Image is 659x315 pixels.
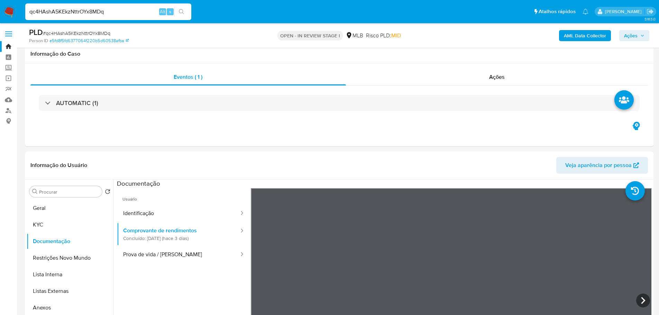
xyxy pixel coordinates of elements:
[27,200,113,216] button: Geral
[647,8,654,15] a: Sair
[27,250,113,266] button: Restrições Novo Mundo
[29,38,48,44] b: Person ID
[489,73,505,81] span: Ações
[32,189,38,194] button: Procurar
[39,95,640,111] div: AUTOMATIC (1)
[583,9,588,15] a: Notificações
[39,189,99,195] input: Procurar
[30,162,87,169] h1: Informação do Usuário
[565,157,632,174] span: Veja aparência por pessoa
[605,8,644,15] p: lucas.portella@mercadolivre.com
[539,8,576,15] span: Atalhos rápidos
[619,30,649,41] button: Ações
[27,283,113,299] button: Listas Externas
[624,30,638,41] span: Ações
[564,30,606,41] b: AML Data Collector
[174,73,202,81] span: Eventos ( 1 )
[56,99,98,107] h3: AUTOMATIC (1)
[105,189,110,196] button: Retornar ao pedido padrão
[174,7,189,17] button: search-icon
[29,27,43,38] b: PLD
[366,32,401,39] span: Risco PLD:
[27,233,113,250] button: Documentação
[27,216,113,233] button: KYC
[559,30,611,41] button: AML Data Collector
[346,32,363,39] div: MLB
[160,8,165,15] span: Alt
[25,7,191,16] input: Pesquise usuários ou casos...
[27,266,113,283] button: Lista Interna
[43,30,110,37] span: # qc4HAshA5KEkzNttrOYx8MDq
[49,38,129,44] a: e5fd8f5fd6377064f220b5d60538afba
[556,157,648,174] button: Veja aparência por pessoa
[30,50,648,57] h1: Informação do Caso
[169,8,171,15] span: s
[391,31,401,39] span: MID
[277,31,343,40] p: OPEN - IN REVIEW STAGE I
